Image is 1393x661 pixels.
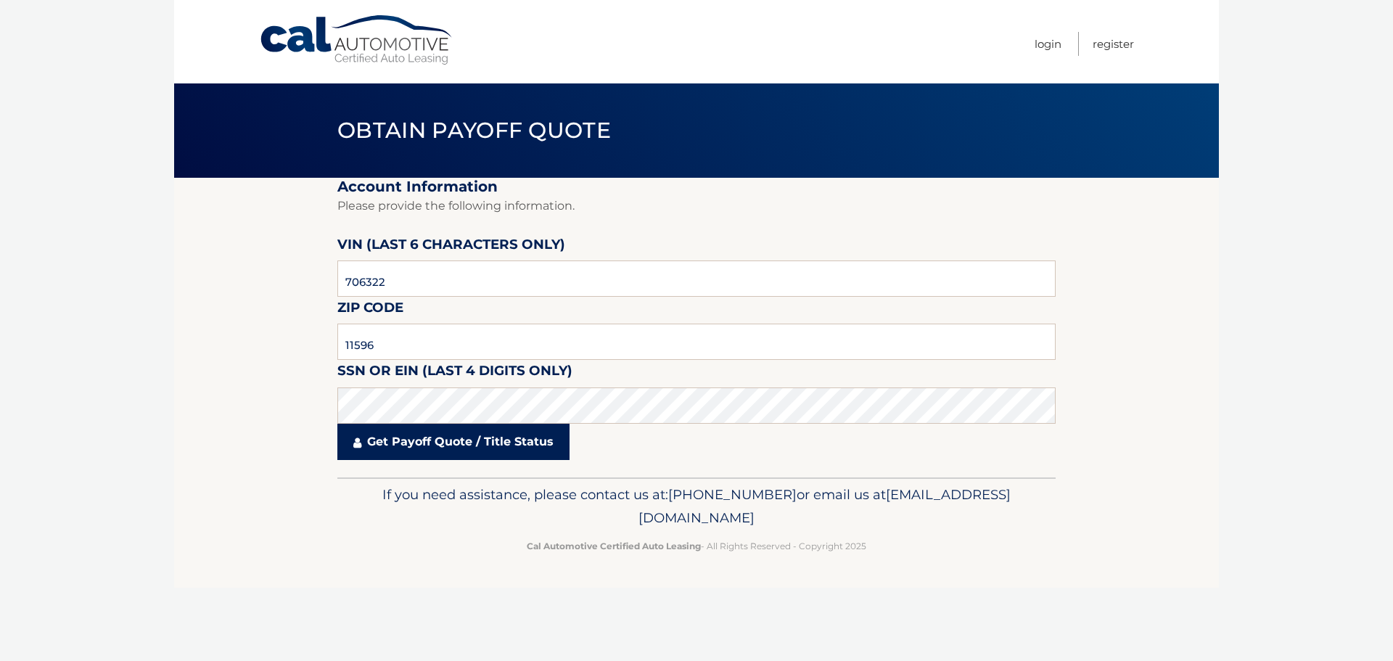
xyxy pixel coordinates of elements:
[337,117,611,144] span: Obtain Payoff Quote
[337,234,565,260] label: VIN (last 6 characters only)
[1035,32,1061,56] a: Login
[347,538,1046,554] p: - All Rights Reserved - Copyright 2025
[337,297,403,324] label: Zip Code
[337,424,570,460] a: Get Payoff Quote / Title Status
[668,486,797,503] span: [PHONE_NUMBER]
[1093,32,1134,56] a: Register
[337,178,1056,196] h2: Account Information
[259,15,455,66] a: Cal Automotive
[347,483,1046,530] p: If you need assistance, please contact us at: or email us at
[527,541,701,551] strong: Cal Automotive Certified Auto Leasing
[337,196,1056,216] p: Please provide the following information.
[337,360,572,387] label: SSN or EIN (last 4 digits only)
